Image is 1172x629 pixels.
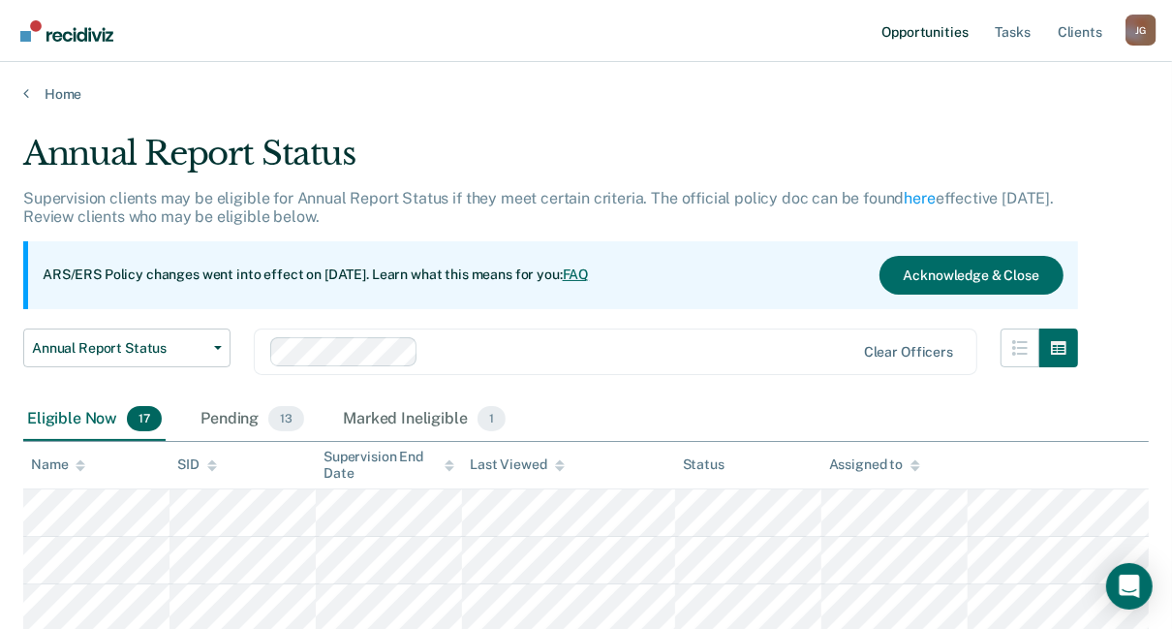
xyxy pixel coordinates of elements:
[23,329,231,367] button: Annual Report Status
[864,344,953,361] div: Clear officers
[905,189,936,207] a: here
[197,398,308,441] div: Pending13
[177,456,217,473] div: SID
[43,266,589,285] p: ARS/ERS Policy changes went into effect on [DATE]. Learn what this means for you:
[324,449,454,482] div: Supervision End Date
[20,20,113,42] img: Recidiviz
[339,398,509,441] div: Marked Ineligible1
[23,85,1149,103] a: Home
[683,456,725,473] div: Status
[1126,15,1157,46] div: J G
[268,406,304,431] span: 13
[23,134,1078,189] div: Annual Report Status
[1106,563,1153,610] div: Open Intercom Messenger
[829,456,920,473] div: Assigned to
[31,456,85,473] div: Name
[1126,15,1157,46] button: Profile dropdown button
[32,340,206,357] span: Annual Report Status
[470,456,564,473] div: Last Viewed
[563,267,590,282] a: FAQ
[478,406,506,431] span: 1
[879,256,1064,295] button: Acknowledge & Close
[127,406,162,431] span: 17
[23,398,166,441] div: Eligible Now17
[23,189,1054,226] p: Supervision clients may be eligible for Annual Report Status if they meet certain criteria. The o...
